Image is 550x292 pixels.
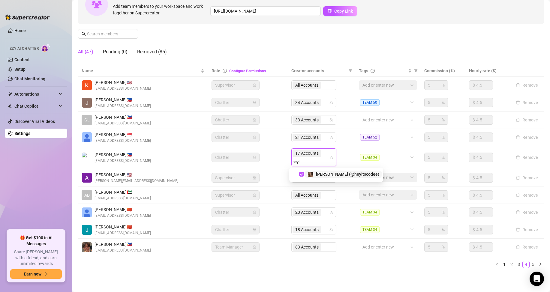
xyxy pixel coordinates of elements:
span: [EMAIL_ADDRESS][DOMAIN_NAME] [95,248,151,253]
span: 33 Accounts [293,116,321,124]
span: Izzy AI Chatter [8,46,39,52]
span: [PERSON_NAME] 🇵🇭 [95,114,151,121]
span: TEAM 52 [360,134,380,141]
div: Pending (0) [103,48,128,55]
span: Chatter [215,98,256,107]
span: 21 Accounts [293,134,321,141]
img: hilario trapago [82,153,92,162]
img: Aaron Fisher [82,173,92,183]
span: search [82,32,86,36]
span: arrow-right [44,272,48,276]
span: [PERSON_NAME] 🇺🇸 [95,79,151,86]
span: 17 Accounts [295,150,319,156]
span: [PERSON_NAME] 🇦🇪 [95,189,151,195]
span: Supervisor [215,81,256,90]
span: Supervisor [215,173,256,182]
a: Content [14,57,30,62]
div: Open Intercom Messenger [530,272,544,286]
a: Settings [14,131,30,136]
span: team [329,210,333,214]
img: Kara Gerald [82,80,92,90]
button: Remove [513,226,540,233]
span: [PERSON_NAME] 🇨🇳 [95,224,151,230]
span: [EMAIL_ADDRESS][DOMAIN_NAME] [95,138,151,144]
img: John Dhel Felisco [82,98,92,108]
span: team [329,101,333,104]
img: Cody (@heyitscodee) [308,172,313,177]
th: Name [78,65,208,77]
li: Next Page [537,261,544,268]
div: All (47) [78,48,93,55]
a: Discover Viral Videos [14,119,55,124]
span: lock [253,193,256,197]
span: question-circle [371,69,375,73]
span: thunderbolt [8,92,13,97]
span: Automations [14,89,57,99]
span: TEAM 34 [360,226,380,233]
li: 4 [522,261,530,268]
span: lock [253,83,256,87]
span: team [329,228,333,231]
span: [EMAIL_ADDRESS][DOMAIN_NAME] [95,195,151,201]
img: Oscar Castillo [82,207,92,217]
button: Remove [513,209,540,216]
span: AD [84,192,90,198]
a: 3 [515,261,522,268]
span: 🎁 Get $100 in AI Messages [10,235,62,247]
button: Remove [513,134,540,141]
span: [PERSON_NAME][EMAIL_ADDRESS][DOMAIN_NAME] [95,178,178,184]
span: Chat Copilot [14,101,57,111]
span: lock [253,136,256,139]
span: [EMAIL_ADDRESS][DOMAIN_NAME] [95,121,151,126]
button: Earn nowarrow-right [10,269,62,279]
span: Tags [359,67,368,74]
span: 18 Accounts [293,226,321,233]
button: Remove [513,154,540,161]
button: Remove [513,82,540,89]
span: Role [212,68,220,73]
span: 17 Accounts [293,150,321,157]
button: Copy Link [323,6,357,16]
span: [EMAIL_ADDRESS][DOMAIN_NAME] [95,230,151,236]
span: lock [253,118,256,122]
span: filter [349,69,352,73]
span: info-circle [223,69,227,73]
span: Chatter [215,115,256,124]
a: 2 [508,261,515,268]
span: 20 Accounts [293,209,321,216]
button: Remove [513,99,540,106]
span: lock [253,245,256,249]
span: Add team members to your workspace and work together on Supercreator. [113,3,208,16]
span: lock [253,156,256,159]
span: 33 Accounts [295,117,319,123]
span: [PERSON_NAME] 🇨🇳 [95,206,151,213]
img: logo-BBDzfeDw.svg [5,14,50,20]
span: right [539,262,542,266]
li: 5 [530,261,537,268]
span: 21 Accounts [295,134,319,141]
span: lock [253,176,256,180]
span: [PERSON_NAME] 🇵🇭 [95,241,151,248]
span: 18 Accounts [295,226,319,233]
div: Removed (85) [137,48,167,55]
span: Earn now [24,272,41,276]
span: [EMAIL_ADDRESS][DOMAIN_NAME] [95,86,151,91]
button: Remove [513,243,540,251]
a: Setup [14,67,26,72]
span: [PERSON_NAME] (@heyitscodee) [316,172,379,177]
a: Chat Monitoring [14,76,45,81]
button: Remove [513,174,540,181]
span: filter [347,66,353,75]
img: Kaye Velez [82,242,92,252]
span: [PERSON_NAME] 🇵🇭 [95,151,151,158]
span: lock [253,101,256,104]
span: [PERSON_NAME] 🇸🇬 [95,131,151,138]
img: Chat Copilot [8,104,12,108]
span: Chatter [215,208,256,217]
span: Share [PERSON_NAME] with a friend, and earn unlimited rewards [10,249,62,267]
span: [PERSON_NAME] 🇵🇭 [95,97,151,103]
button: Remove [513,192,540,199]
span: Chatter [215,153,256,162]
span: copy [328,9,332,13]
span: team [329,118,333,122]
